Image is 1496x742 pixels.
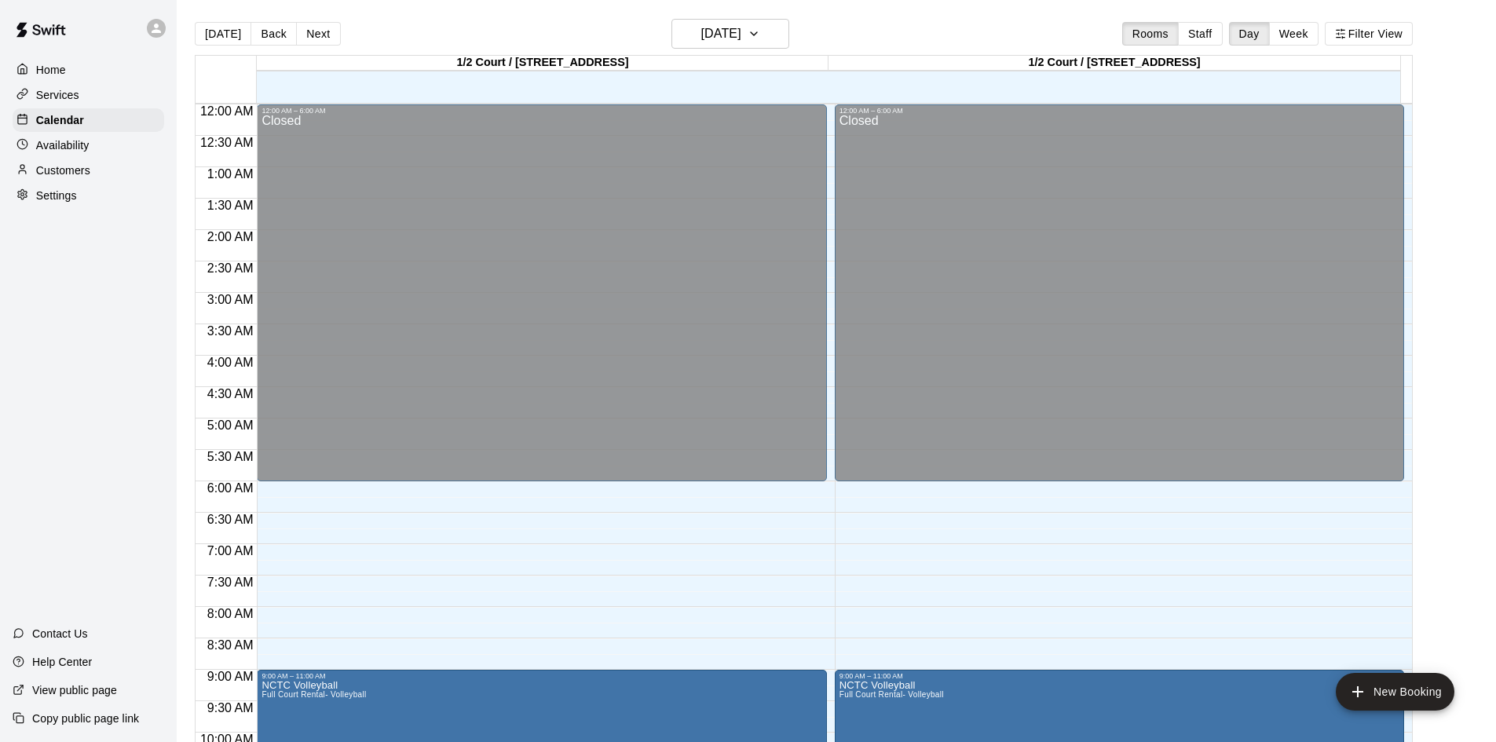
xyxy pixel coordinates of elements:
[13,159,164,182] a: Customers
[203,356,258,369] span: 4:00 AM
[203,293,258,306] span: 3:00 AM
[32,626,88,641] p: Contact Us
[262,115,821,487] div: Closed
[203,607,258,620] span: 8:00 AM
[203,199,258,212] span: 1:30 AM
[257,104,826,481] div: 12:00 AM – 6:00 AM: Closed
[203,419,258,432] span: 5:00 AM
[36,62,66,78] p: Home
[32,654,92,670] p: Help Center
[203,324,258,338] span: 3:30 AM
[13,184,164,207] a: Settings
[262,672,821,680] div: 9:00 AM – 11:00 AM
[296,22,340,46] button: Next
[1122,22,1179,46] button: Rooms
[203,513,258,526] span: 6:30 AM
[251,22,297,46] button: Back
[828,56,1400,71] div: 1/2 Court / [STREET_ADDRESS]
[835,104,1404,481] div: 12:00 AM – 6:00 AM: Closed
[701,23,741,45] h6: [DATE]
[196,104,258,118] span: 12:00 AM
[203,638,258,652] span: 8:30 AM
[203,261,258,275] span: 2:30 AM
[203,167,258,181] span: 1:00 AM
[1336,673,1454,711] button: add
[203,701,258,715] span: 9:30 AM
[839,690,944,699] span: Full Court Rental- Volleyball
[13,58,164,82] a: Home
[36,163,90,178] p: Customers
[36,188,77,203] p: Settings
[1229,22,1270,46] button: Day
[203,481,258,495] span: 6:00 AM
[195,22,251,46] button: [DATE]
[262,107,821,115] div: 12:00 AM – 6:00 AM
[36,112,84,128] p: Calendar
[203,576,258,589] span: 7:30 AM
[36,87,79,103] p: Services
[36,137,90,153] p: Availability
[32,711,139,726] p: Copy public page link
[13,133,164,157] a: Availability
[203,544,258,557] span: 7:00 AM
[32,682,117,698] p: View public page
[671,19,789,49] button: [DATE]
[203,230,258,243] span: 2:00 AM
[196,136,258,149] span: 12:30 AM
[1325,22,1413,46] button: Filter View
[1178,22,1223,46] button: Staff
[839,107,1399,115] div: 12:00 AM – 6:00 AM
[257,56,828,71] div: 1/2 Court / [STREET_ADDRESS]
[1269,22,1319,46] button: Week
[203,670,258,683] span: 9:00 AM
[203,450,258,463] span: 5:30 AM
[13,108,164,132] a: Calendar
[839,672,1399,680] div: 9:00 AM – 11:00 AM
[839,115,1399,487] div: Closed
[203,387,258,400] span: 4:30 AM
[262,690,366,699] span: Full Court Rental- Volleyball
[13,83,164,107] a: Services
